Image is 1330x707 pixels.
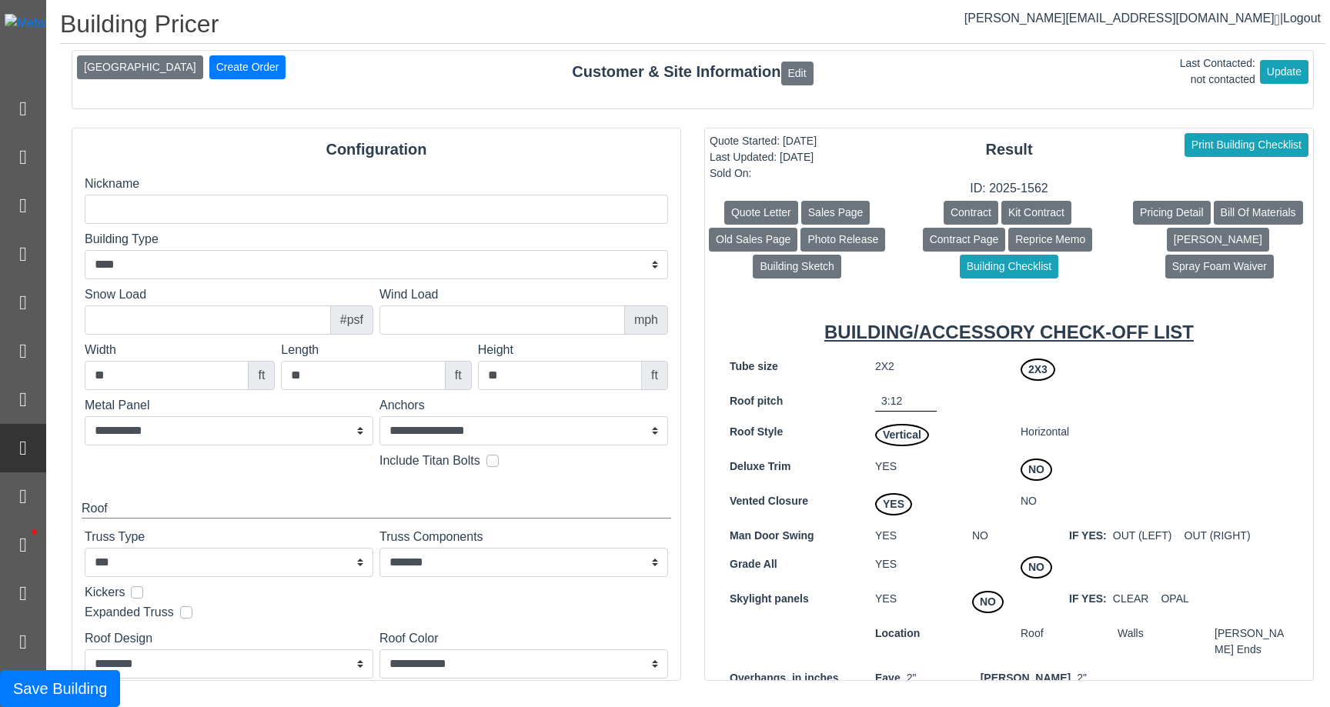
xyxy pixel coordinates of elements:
h4: BUILDING/ACCESSORY CHECK-OFF LIST [730,322,1288,344]
button: Sales Page [801,201,871,225]
span: YES [875,592,897,605]
span: IF YES: [1069,529,1107,542]
span: IF YES: [1069,592,1107,605]
button: Contract Page [923,228,1006,252]
span: Roof Style [730,425,783,438]
button: Pricing Detail [1133,201,1210,225]
button: Spray Foam Waiver [1165,255,1274,278]
button: [GEOGRAPHIC_DATA] [77,55,203,79]
span: Logout [1283,12,1321,25]
span: YES [875,460,897,472]
span: [PERSON_NAME] [981,672,1071,684]
a: [PERSON_NAME][EMAIL_ADDRESS][DOMAIN_NAME] [964,12,1280,25]
label: Truss Components [379,528,668,546]
label: Truss Type [85,528,373,546]
span: Overhangs, in inches [730,672,839,684]
button: Old Sales Page [709,228,797,252]
label: Expanded Truss [85,603,174,622]
div: | [964,9,1321,28]
div: Customer & Site Information [72,60,1313,85]
button: Update [1260,60,1308,84]
span: Skylight panels [730,592,809,605]
span: NO [972,529,988,542]
div: ft [641,361,668,390]
div: Last Updated: [DATE] [710,149,817,165]
label: Kickers [85,583,125,602]
label: Roof Color [379,629,668,648]
button: Bill Of Materials [1214,201,1303,225]
span: Walls [1118,627,1144,639]
label: Height [478,341,668,359]
div: ft [248,361,275,390]
button: Contract [944,201,998,225]
div: Result [705,138,1313,161]
span: Tube size [730,360,778,372]
label: Roof Design [85,629,373,648]
span: YES [875,493,912,515]
label: Anchors [379,396,668,415]
div: ID: 2025-1562 [705,179,1313,198]
span: Location [875,627,920,639]
span: OUT (LEFT) [1113,529,1172,542]
button: Kit Contract [1001,201,1071,225]
div: Last Contacted: not contacted [1180,55,1255,88]
div: Quote Started: [DATE] [710,133,817,149]
div: Configuration [72,138,680,161]
span: NO [1021,556,1052,579]
span: Horizontal [1021,425,1069,438]
span: Deluxe Trim [730,460,790,472]
span: NO [1021,495,1037,507]
span: 2" [901,670,962,689]
button: Print Building Checklist [1185,133,1308,157]
button: Quote Letter [724,201,798,225]
span: NO [972,591,1004,613]
span: NO [1021,459,1052,481]
span: 3:12 [875,393,937,412]
label: Wind Load [379,285,668,304]
span: 2" [1071,670,1132,689]
span: [PERSON_NAME] Ends [1215,627,1284,655]
span: OPAL [1161,592,1188,605]
label: Width [85,341,275,359]
span: Roof [1021,627,1044,639]
button: Building Sketch [753,255,841,278]
span: 2X3 [1021,359,1055,381]
div: Sold On: [710,165,817,182]
span: YES [875,558,897,570]
label: Length [281,341,471,359]
button: [PERSON_NAME] [1167,228,1269,252]
button: Photo Release [800,228,885,252]
label: Snow Load [85,285,373,304]
span: Grade All [730,558,777,570]
span: Roof pitch [730,395,783,407]
div: #psf [330,305,373,335]
button: Reprice Memo [1008,228,1092,252]
button: Create Order [209,55,286,79]
span: CLEAR [1113,592,1149,605]
span: 2X2 [875,360,894,372]
label: Include Titan Bolts [379,452,480,470]
span: YES [875,529,897,542]
div: Roof [82,499,671,519]
img: Metals Direct Inc Logo [5,14,139,32]
div: ft [445,361,472,390]
span: Man Door Swing [730,529,814,542]
span: Eave [875,672,901,684]
label: Metal Panel [85,396,373,415]
span: • [15,507,54,557]
label: Nickname [85,175,668,193]
div: mph [624,305,668,335]
h1: Building Pricer [60,9,1325,44]
button: Edit [781,62,814,85]
button: Building Checklist [960,255,1059,278]
span: Vertical [875,424,929,446]
span: OUT (RIGHT) [1185,529,1251,542]
label: Building Type [85,230,668,248]
span: Vented Closure [730,495,808,507]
